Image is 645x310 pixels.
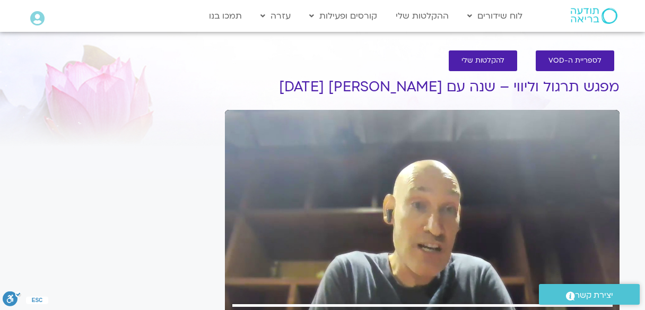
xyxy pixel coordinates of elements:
[539,284,640,305] a: יצירת קשר
[571,8,617,24] img: תודעה בריאה
[575,288,613,303] span: יצירת קשר
[548,57,602,65] span: לספריית ה-VOD
[462,6,528,26] a: לוח שידורים
[204,6,247,26] a: תמכו בנו
[536,50,614,71] a: לספריית ה-VOD
[255,6,296,26] a: עזרה
[461,57,504,65] span: להקלטות שלי
[390,6,454,26] a: ההקלטות שלי
[225,79,620,95] h1: מפגש תרגול וליווי – שנה עם [PERSON_NAME] [DATE]
[304,6,382,26] a: קורסים ופעילות
[449,50,517,71] a: להקלטות שלי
